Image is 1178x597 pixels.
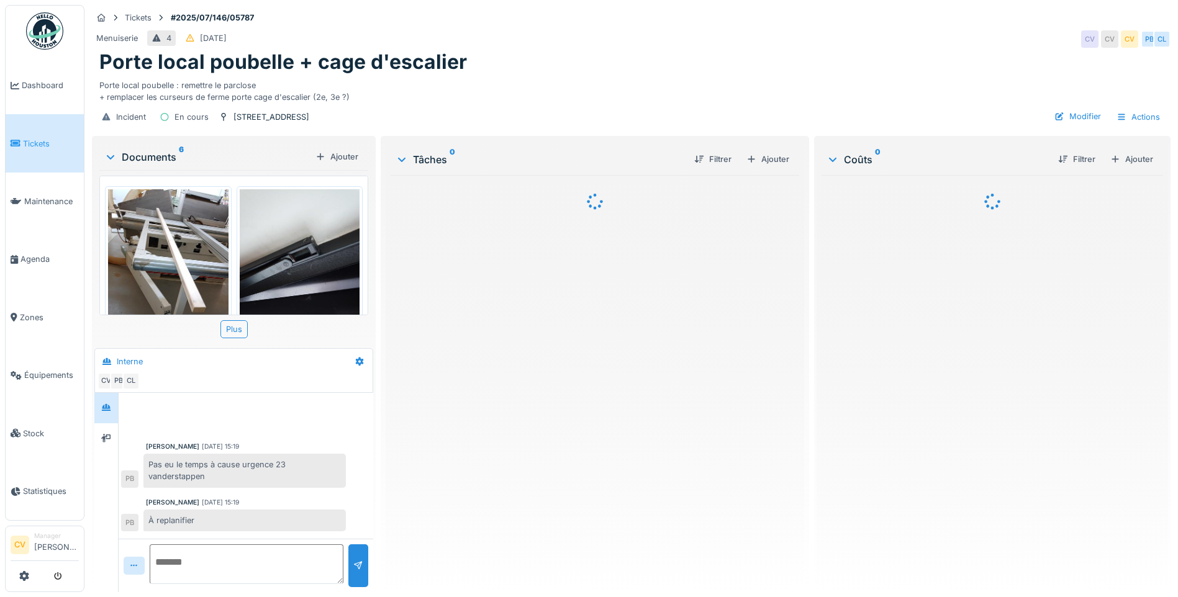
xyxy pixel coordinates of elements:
div: Plus [220,320,248,338]
div: PB [110,372,127,390]
a: Maintenance [6,173,84,230]
div: CV [1081,30,1099,48]
div: PB [121,514,138,531]
div: Menuiserie [96,32,138,44]
div: CV [1101,30,1118,48]
div: Tickets [125,12,152,24]
sup: 6 [179,150,184,164]
div: En cours [174,111,209,123]
div: PB [121,470,138,488]
a: Agenda [6,230,84,288]
img: rjsrdebybb16216v9dnee5tpvi6a [108,189,229,349]
sup: 0 [450,152,455,167]
div: Porte local poubelle : remettre le parclose + remplacer les curseurs de ferme porte cage d'escali... [99,74,1163,103]
div: CV [97,372,115,390]
div: Pas eu le temps à cause urgence 23 vanderstappen [143,454,346,487]
strong: #2025/07/146/05787 [166,12,259,24]
a: Stock [6,404,84,462]
div: Manager [34,531,79,541]
div: Filtrer [689,151,736,168]
div: Incident [116,111,146,123]
span: Équipements [24,369,79,381]
a: Zones [6,289,84,346]
img: Badge_color-CXgf-gQk.svg [26,12,63,50]
div: Actions [1111,108,1166,126]
span: Maintenance [24,195,79,207]
div: [PERSON_NAME] [146,442,199,451]
div: Ajouter [1105,151,1158,168]
div: PB [1141,30,1158,48]
div: Interne [117,356,143,367]
div: Ajouter [741,151,794,168]
div: [STREET_ADDRESS] [233,111,309,123]
span: Agenda [20,253,79,265]
div: 4 [166,32,171,44]
span: Dashboard [22,79,79,91]
div: À replanifier [143,509,346,531]
span: Zones [20,312,79,323]
div: Ajouter [310,148,363,165]
div: CL [1153,30,1171,48]
h1: Porte local poubelle + cage d'escalier [99,50,467,74]
a: Dashboard [6,56,84,114]
div: [DATE] 15:19 [202,498,239,507]
sup: 0 [875,152,881,167]
div: CV [1121,30,1138,48]
li: [PERSON_NAME] [34,531,79,558]
span: Stock [23,428,79,439]
div: [PERSON_NAME] [146,498,199,507]
a: Équipements [6,346,84,404]
li: CV [11,536,29,554]
div: Modifier [1049,108,1106,125]
div: Coûts [827,152,1048,167]
a: CV Manager[PERSON_NAME] [11,531,79,561]
div: CL [122,372,140,390]
span: Tickets [23,138,79,150]
div: [DATE] [200,32,227,44]
span: Statistiques [23,485,79,497]
a: Statistiques [6,462,84,520]
div: [DATE] 15:19 [202,442,239,451]
a: Tickets [6,114,84,172]
div: Tâches [396,152,684,167]
div: Filtrer [1053,151,1100,168]
div: Documents [104,150,310,164]
img: 0ayj2pwnrq8n3mstcpphm4pd0lpe [240,189,360,349]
